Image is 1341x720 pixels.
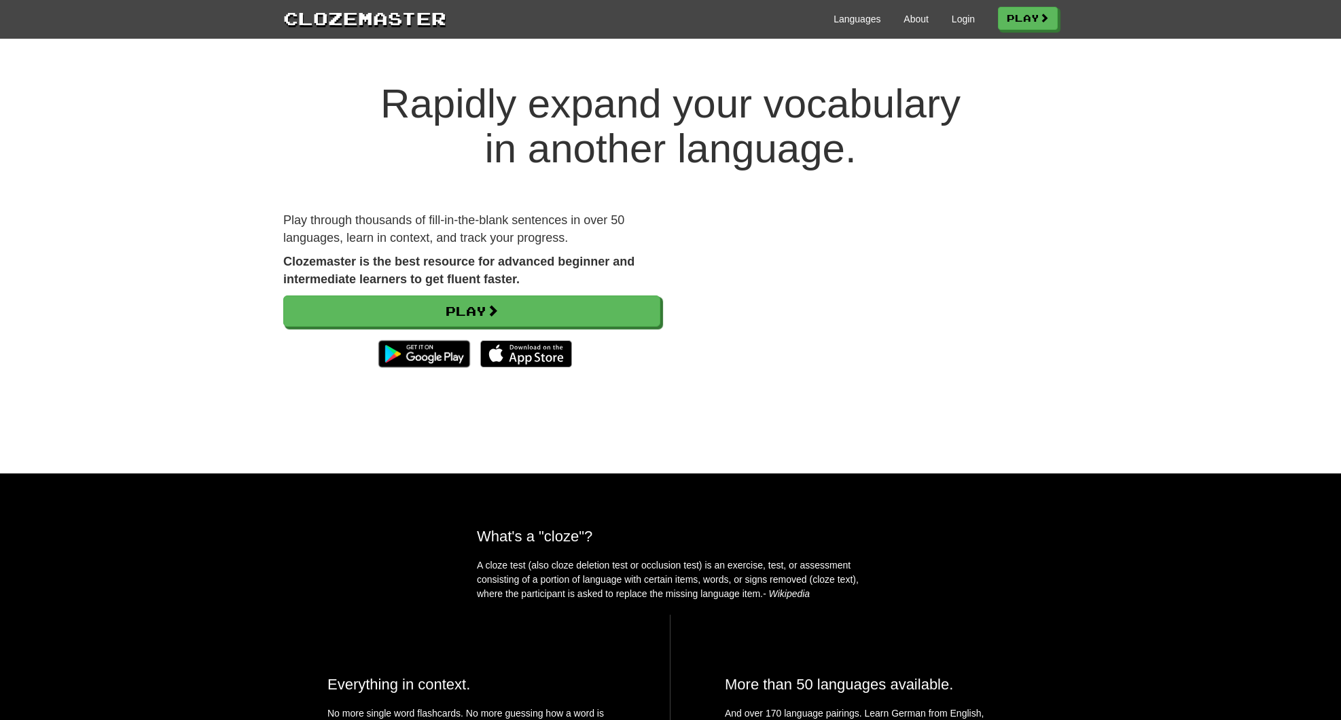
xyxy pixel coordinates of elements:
[998,7,1058,30] a: Play
[480,340,572,367] img: Download_on_the_App_Store_Badge_US-UK_135x40-25178aeef6eb6b83b96f5f2d004eda3bffbb37122de64afbaef7...
[283,295,660,327] a: Play
[372,334,477,374] img: Get it on Google Play
[834,12,880,26] a: Languages
[283,5,446,31] a: Clozemaster
[763,588,810,599] em: - Wikipedia
[725,676,1014,693] h2: More than 50 languages available.
[952,12,975,26] a: Login
[327,676,615,693] h2: Everything in context.
[477,528,864,545] h2: What's a "cloze"?
[904,12,929,26] a: About
[283,255,634,286] strong: Clozemaster is the best resource for advanced beginner and intermediate learners to get fluent fa...
[477,558,864,601] p: A cloze test (also cloze deletion test or occlusion test) is an exercise, test, or assessment con...
[283,212,660,247] p: Play through thousands of fill-in-the-blank sentences in over 50 languages, learn in context, and...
